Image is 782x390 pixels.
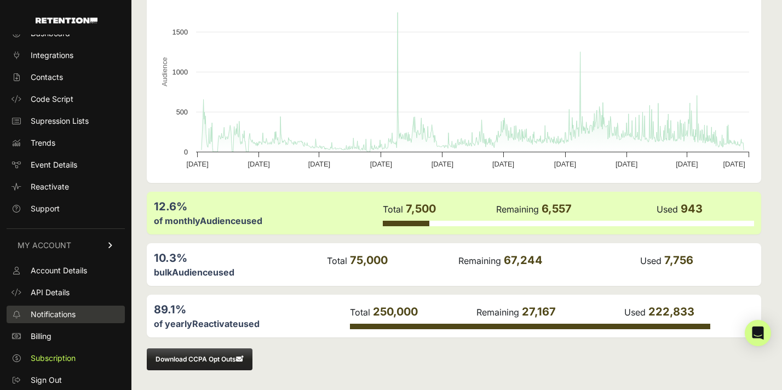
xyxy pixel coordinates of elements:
text: 1500 [173,28,188,36]
span: 7,500 [406,202,436,215]
span: API Details [31,287,70,298]
text: [DATE] [186,160,208,168]
span: Code Script [31,94,73,105]
label: Used [640,255,662,266]
div: bulk used [154,266,326,279]
text: [DATE] [616,160,637,168]
span: Event Details [31,159,77,170]
span: 27,167 [522,305,556,318]
a: Billing [7,328,125,345]
span: 75,000 [350,254,388,267]
span: Integrations [31,50,73,61]
text: 0 [184,148,188,156]
a: Event Details [7,156,125,174]
label: Reactivate [192,318,238,329]
label: Remaining [476,307,519,318]
a: API Details [7,284,125,301]
text: [DATE] [432,160,453,168]
a: Account Details [7,262,125,279]
a: Integrations [7,47,125,64]
label: Remaining [496,204,539,215]
div: 89.1% [154,302,349,317]
span: Support [31,203,60,214]
a: Subscription [7,349,125,367]
span: Supression Lists [31,116,89,127]
label: Audience [172,267,213,278]
div: 10.3% [154,250,326,266]
a: Contacts [7,68,125,86]
text: [DATE] [554,160,576,168]
span: 67,244 [504,254,543,267]
text: [DATE] [370,160,392,168]
span: 222,833 [648,305,694,318]
label: Used [624,307,646,318]
label: Remaining [458,255,501,266]
span: Sign Out [31,375,62,386]
text: Audience [160,57,169,86]
label: Used [657,204,678,215]
label: Total [327,255,347,266]
span: Notifications [31,309,76,320]
button: Download CCPA Opt Outs [147,348,252,370]
a: Support [7,200,125,217]
text: [DATE] [248,160,269,168]
div: 12.6% [154,199,382,214]
div: of monthly used [154,214,382,227]
text: [DATE] [308,160,330,168]
label: Total [383,204,403,215]
a: Trends [7,134,125,152]
span: Trends [31,137,55,148]
a: MY ACCOUNT [7,228,125,262]
text: [DATE] [492,160,514,168]
div: Open Intercom Messenger [745,320,771,346]
a: Supression Lists [7,112,125,130]
span: 6,557 [542,202,572,215]
a: Reactivate [7,178,125,196]
span: Account Details [31,265,87,276]
text: 500 [176,108,188,116]
text: [DATE] [676,160,698,168]
span: Subscription [31,353,76,364]
span: MY ACCOUNT [18,240,71,251]
span: 7,756 [664,254,693,267]
span: Contacts [31,72,63,83]
img: Retention.com [36,18,97,24]
text: 1000 [173,68,188,76]
span: Billing [31,331,51,342]
span: 250,000 [373,305,418,318]
a: Sign Out [7,371,125,389]
a: Notifications [7,306,125,323]
span: 943 [681,202,703,215]
div: of yearly used [154,317,349,330]
text: [DATE] [723,160,745,168]
a: Code Script [7,90,125,108]
label: Total [350,307,370,318]
label: Audience [200,215,241,226]
span: Reactivate [31,181,69,192]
